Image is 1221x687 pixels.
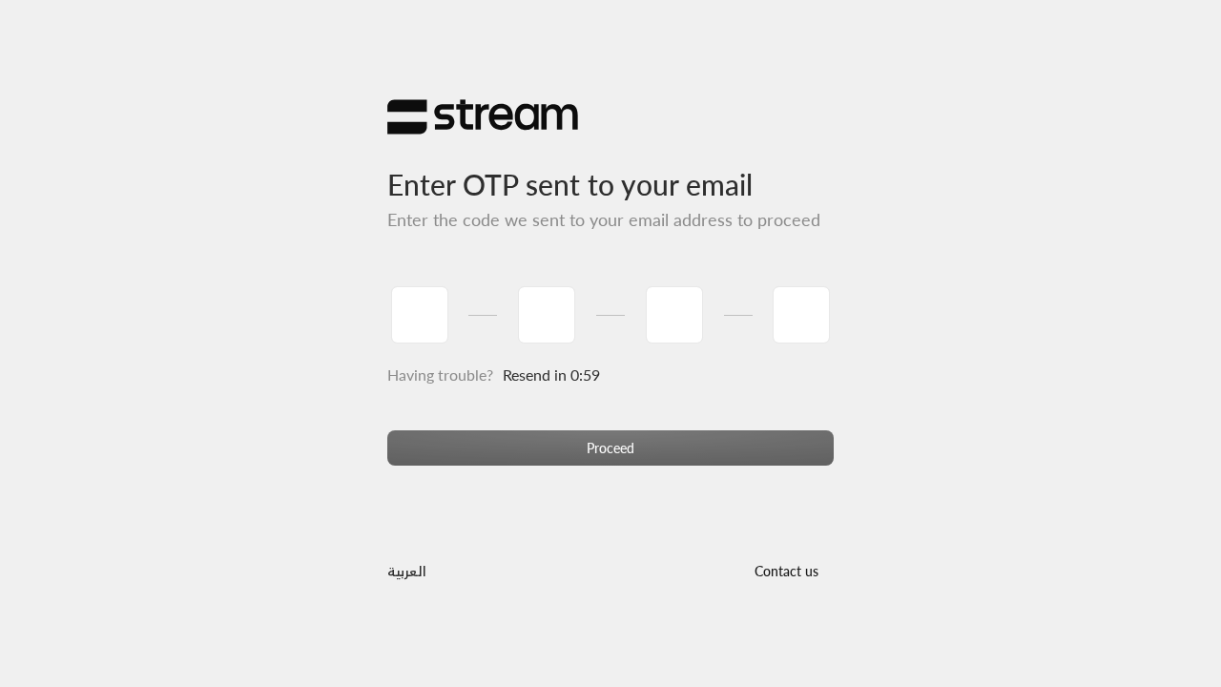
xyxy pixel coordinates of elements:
[387,365,493,384] span: Having trouble?
[387,552,426,588] a: العربية
[738,563,834,579] a: Contact us
[503,365,600,384] span: Resend in 0:59
[387,98,578,135] img: Stream Logo
[738,552,834,588] button: Contact us
[387,210,834,231] h5: Enter the code we sent to your email address to proceed
[387,135,834,201] h3: Enter OTP sent to your email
